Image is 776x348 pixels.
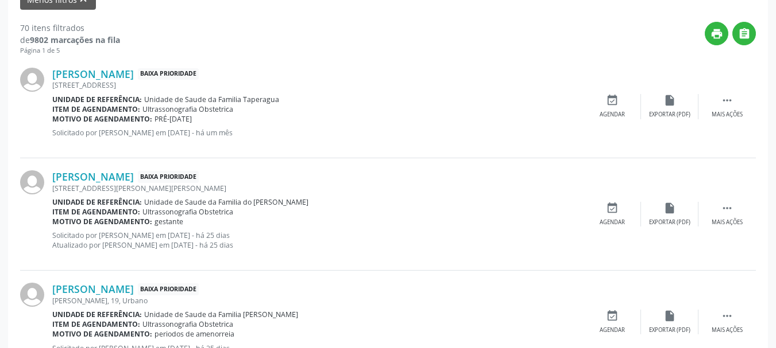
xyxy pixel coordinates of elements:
[649,111,690,119] div: Exportar (PDF)
[52,183,584,193] div: [STREET_ADDRESS][PERSON_NAME][PERSON_NAME]
[138,171,199,183] span: Baixa Prioridade
[52,296,584,306] div: [PERSON_NAME], 19, Urbano
[142,207,233,217] span: Ultrassonografia Obstetrica
[20,283,44,307] img: img
[52,329,152,339] b: Motivo de agendamento:
[663,202,676,214] i: insert_drive_file
[721,310,733,322] i: 
[144,310,298,319] span: Unidade de Saude da Familia [PERSON_NAME]
[144,197,308,207] span: Unidade de Saude da Familia do [PERSON_NAME]
[52,104,140,114] b: Item de agendamento:
[600,326,625,334] div: Agendar
[52,310,142,319] b: Unidade de referência:
[711,28,723,40] i: print
[732,22,756,45] button: 
[721,94,733,107] i: 
[155,217,183,226] span: gestante
[606,310,619,322] i: event_available
[155,329,234,339] span: periodos de amenorreia
[721,202,733,214] i: 
[712,111,743,119] div: Mais ações
[20,22,120,34] div: 70 itens filtrados
[138,283,199,295] span: Baixa Prioridade
[138,68,199,80] span: Baixa Prioridade
[52,95,142,104] b: Unidade de referência:
[600,111,625,119] div: Agendar
[52,197,142,207] b: Unidade de referência:
[30,34,120,45] strong: 9802 marcações na fila
[52,319,140,329] b: Item de agendamento:
[20,68,44,92] img: img
[52,128,584,138] p: Solicitado por [PERSON_NAME] em [DATE] - há um mês
[606,202,619,214] i: event_available
[52,80,584,90] div: [STREET_ADDRESS]
[52,170,134,183] a: [PERSON_NAME]
[142,319,233,329] span: Ultrassonografia Obstetrica
[52,207,140,217] b: Item de agendamento:
[20,170,44,194] img: img
[600,218,625,226] div: Agendar
[712,326,743,334] div: Mais ações
[52,230,584,250] p: Solicitado por [PERSON_NAME] em [DATE] - há 25 dias Atualizado por [PERSON_NAME] em [DATE] - há 2...
[155,114,192,124] span: PRÉ-[DATE]
[52,217,152,226] b: Motivo de agendamento:
[52,283,134,295] a: [PERSON_NAME]
[649,326,690,334] div: Exportar (PDF)
[663,94,676,107] i: insert_drive_file
[52,114,152,124] b: Motivo de agendamento:
[712,218,743,226] div: Mais ações
[20,46,120,56] div: Página 1 de 5
[663,310,676,322] i: insert_drive_file
[144,95,279,104] span: Unidade de Saude da Familia Taperagua
[142,104,233,114] span: Ultrassonografia Obstetrica
[52,68,134,80] a: [PERSON_NAME]
[20,34,120,46] div: de
[649,218,690,226] div: Exportar (PDF)
[606,94,619,107] i: event_available
[705,22,728,45] button: print
[738,28,751,40] i: 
